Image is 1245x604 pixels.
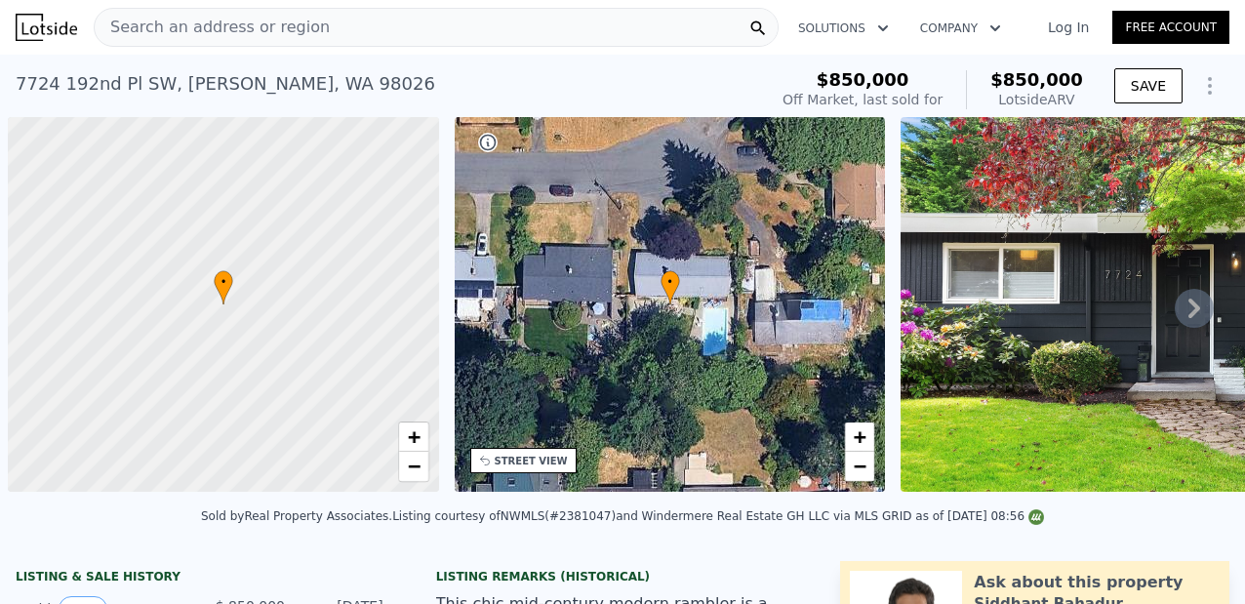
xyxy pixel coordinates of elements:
div: • [214,270,233,304]
span: Search an address or region [95,16,330,39]
button: Company [904,11,1017,46]
span: − [854,454,866,478]
a: Zoom out [399,452,428,481]
a: Log In [1024,18,1112,37]
span: + [407,424,420,449]
div: Lotside ARV [990,90,1083,109]
span: $850,000 [817,69,909,90]
button: Solutions [783,11,904,46]
div: LISTING & SALE HISTORY [16,569,389,588]
a: Zoom out [845,452,874,481]
a: Zoom in [845,423,874,452]
a: Free Account [1112,11,1229,44]
div: STREET VIEW [495,454,568,468]
a: Zoom in [399,423,428,452]
span: $850,000 [990,69,1083,90]
span: • [661,273,680,291]
div: Ask about this property [974,571,1183,594]
img: NWMLS Logo [1028,509,1044,525]
span: • [214,273,233,291]
div: • [661,270,680,304]
button: SAVE [1114,68,1183,103]
div: 7724 192nd Pl SW , [PERSON_NAME] , WA 98026 [16,70,435,98]
div: Sold by Real Property Associates . [201,509,392,523]
div: Off Market, last sold for [783,90,943,109]
span: − [407,454,420,478]
button: Show Options [1190,66,1229,105]
span: + [854,424,866,449]
div: Listing courtesy of NWMLS (#2381047) and Windermere Real Estate GH LLC via MLS GRID as of [DATE] ... [392,509,1044,523]
img: Lotside [16,14,77,41]
div: Listing Remarks (Historical) [436,569,810,584]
